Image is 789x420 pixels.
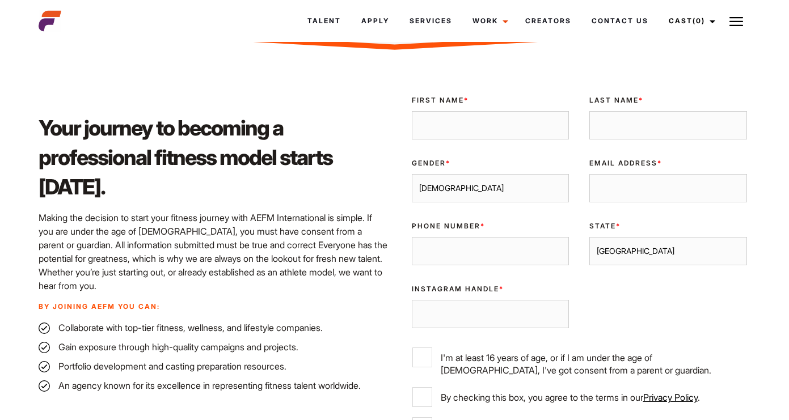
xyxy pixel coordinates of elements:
[412,387,432,407] input: By checking this box, you agree to the terms in ourPrivacy Policy.
[39,10,61,32] img: cropped-aefm-brand-fav-22-square.png
[643,392,698,403] a: Privacy Policy
[412,284,569,294] label: Instagram Handle
[39,321,388,334] li: Collaborate with top-tier fitness, wellness, and lifestyle companies.
[693,16,705,25] span: (0)
[462,6,515,36] a: Work
[515,6,581,36] a: Creators
[39,379,388,392] li: An agency known for its excellence in representing fitness talent worldwide.
[412,221,569,231] label: Phone Number
[39,211,388,292] p: Making the decision to start your fitness journey with AEFM International is simple. If you are u...
[412,347,747,376] label: I'm at least 16 years of age, or if I am under the age of [DEMOGRAPHIC_DATA], I've got consent fr...
[297,6,351,36] a: Talent
[412,387,747,407] label: By checking this box, you agree to the terms in our .
[581,6,659,36] a: Contact Us
[412,347,432,367] input: I'm at least 16 years of age, or if I am under the age of [DEMOGRAPHIC_DATA], I've got consent fr...
[351,6,399,36] a: Apply
[39,302,388,312] p: By joining AEFM you can:
[412,158,569,168] label: Gender
[39,113,388,202] h2: Your journey to becoming a professional fitness model starts [DATE].
[39,359,388,373] li: Portfolio development and casting preparation resources.
[589,221,747,231] label: State
[412,95,569,105] label: First Name
[589,95,747,105] label: Last Name
[589,158,747,168] label: Email Address
[399,6,462,36] a: Services
[39,340,388,354] li: Gain exposure through high-quality campaigns and projects.
[729,15,743,28] img: Burger icon
[659,6,722,36] a: Cast(0)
